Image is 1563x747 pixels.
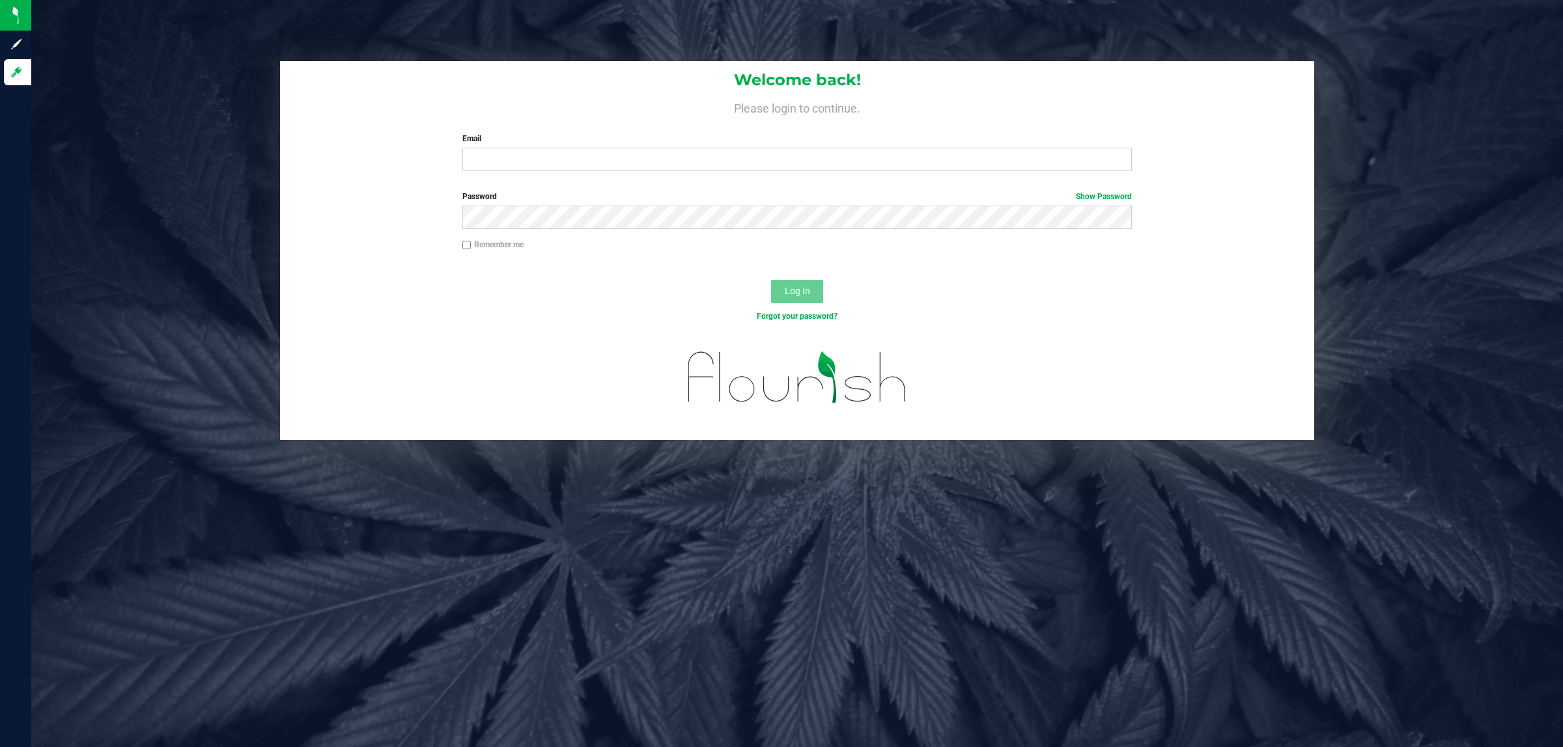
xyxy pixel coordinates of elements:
h4: Please login to continue. [280,99,1314,115]
span: Password [462,192,497,201]
label: Remember me [462,239,524,251]
inline-svg: Sign up [10,38,23,51]
button: Log In [771,280,823,303]
input: Remember me [462,241,472,250]
h1: Welcome back! [280,72,1314,88]
label: Email [462,133,1133,144]
inline-svg: Log in [10,66,23,79]
span: Log In [785,286,810,296]
a: Show Password [1076,192,1132,201]
img: flourish_logo.svg [668,336,927,419]
a: Forgot your password? [757,312,838,321]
